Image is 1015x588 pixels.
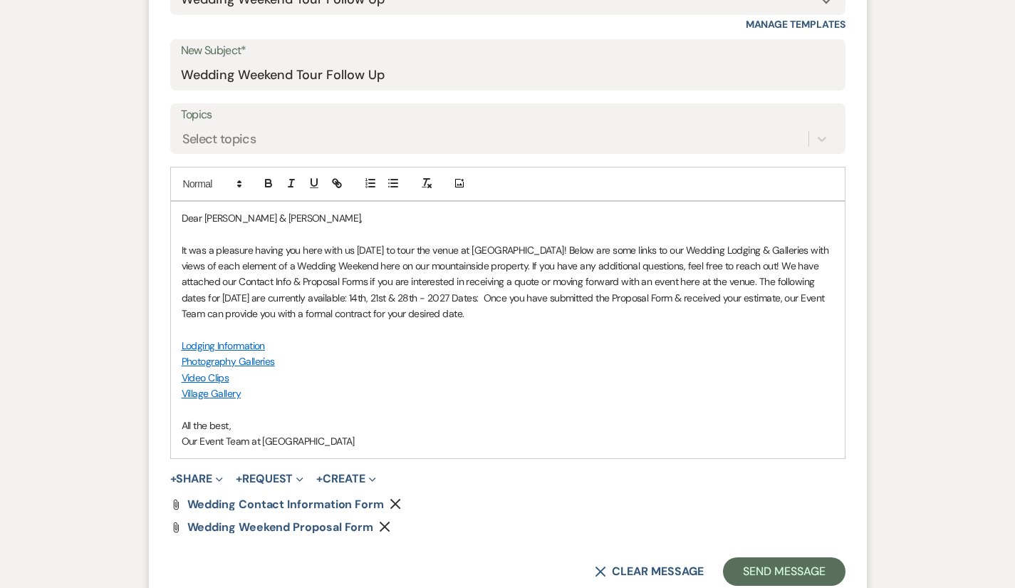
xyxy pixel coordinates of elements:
span: + [170,473,177,485]
p: It was a pleasure having you here with us [DATE] to tour the venue at [GEOGRAPHIC_DATA]! Below ar... [182,242,834,322]
a: Photography Galleries [182,355,275,368]
p: Dear [PERSON_NAME] & [PERSON_NAME], [182,210,834,226]
a: Manage Templates [746,18,845,31]
button: Share [170,473,224,485]
a: Wedding Weekend Proposal Form [187,522,374,533]
span: Wedding Contact Information Form [187,497,384,512]
a: Village Gallery [182,387,241,400]
p: All the best, [182,418,834,433]
button: Request [236,473,303,485]
div: Select topics [182,129,256,148]
label: Topics [181,105,835,125]
a: Lodging Information [182,339,265,352]
button: Create [316,473,375,485]
span: + [316,473,323,485]
button: Send Message [723,557,845,586]
a: Wedding Contact Information Form [187,499,384,510]
button: Clear message [595,566,703,577]
span: + [236,473,242,485]
a: Video Clips [182,371,229,384]
p: Our Event Team at [GEOGRAPHIC_DATA] [182,433,834,449]
label: New Subject* [181,41,835,61]
span: Wedding Weekend Proposal Form [187,520,374,535]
